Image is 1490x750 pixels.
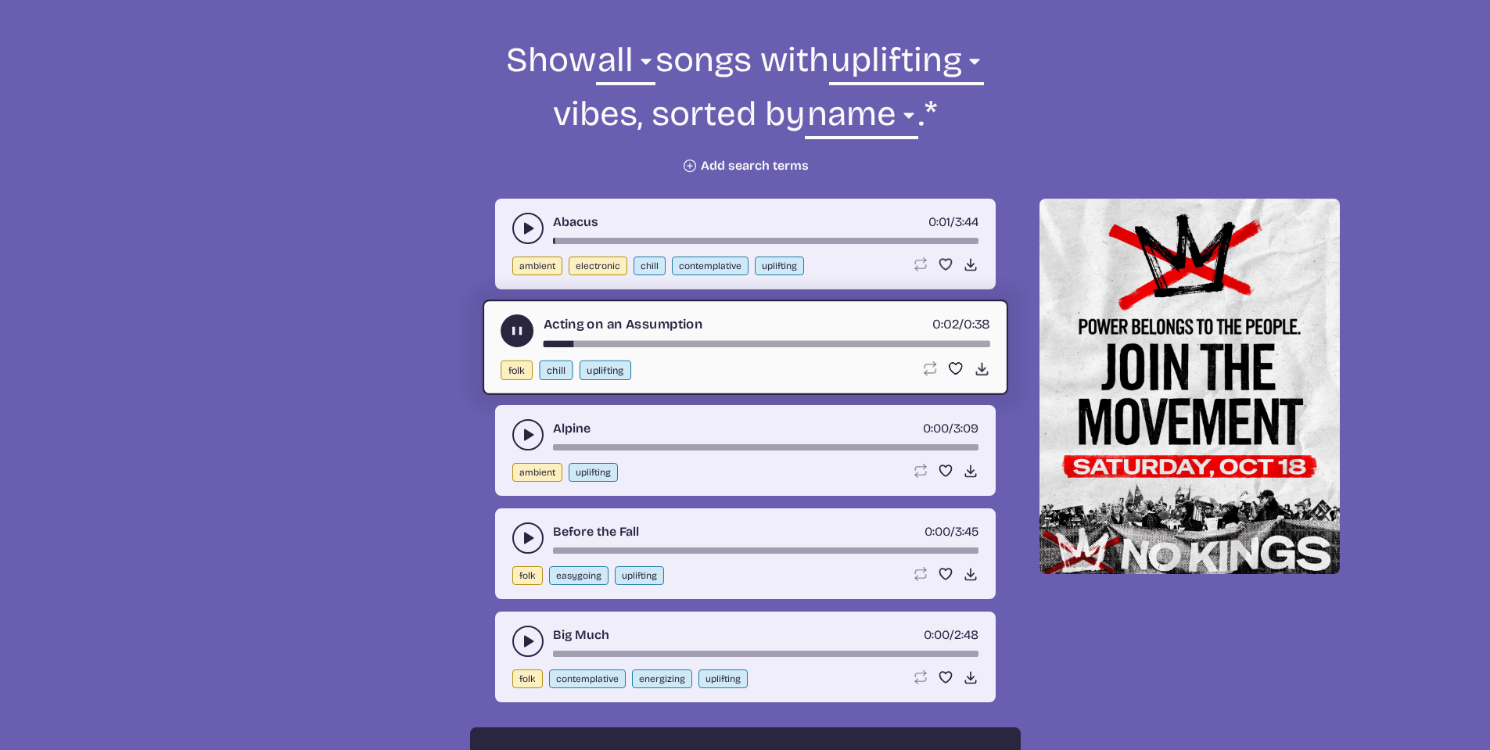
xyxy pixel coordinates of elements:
[938,257,953,272] button: Favorite
[501,314,533,347] button: play-pause toggle
[596,38,655,92] select: genre
[829,38,984,92] select: vibe
[632,669,692,688] button: energizing
[512,626,544,657] button: play-pause toggle
[553,522,639,541] a: Before the Fall
[553,213,598,231] a: Abacus
[755,257,804,275] button: uplifting
[964,316,990,332] span: 0:38
[913,566,928,582] button: Loop
[924,626,978,644] div: /
[553,626,609,644] a: Big Much
[932,316,959,332] span: timer
[938,566,953,582] button: Favorite
[569,463,618,482] button: uplifting
[579,361,630,380] button: uplifting
[913,463,928,479] button: Loop
[553,547,978,554] div: song-time-bar
[549,566,609,585] button: easygoing
[539,361,573,380] button: chill
[698,669,748,688] button: uplifting
[923,419,978,438] div: /
[672,257,749,275] button: contemplative
[938,463,953,479] button: Favorite
[553,238,978,244] div: song-time-bar
[682,158,809,174] button: Add search terms
[553,444,978,450] div: song-time-bar
[615,566,664,585] button: uplifting
[543,341,989,347] div: song-time-bar
[925,522,978,541] div: /
[913,257,928,272] button: Loop
[913,669,928,685] button: Loop
[921,361,937,377] button: Loop
[928,213,978,231] div: /
[543,314,702,334] a: Acting on an Assumption
[501,361,533,380] button: folk
[553,419,591,438] a: Alpine
[947,361,964,377] button: Favorite
[1039,199,1340,574] img: Help save our democracy!
[932,314,990,334] div: /
[553,651,978,657] div: song-time-bar
[928,214,950,229] span: timer
[512,257,562,275] button: ambient
[925,524,950,539] span: timer
[634,257,666,275] button: chill
[512,463,562,482] button: ambient
[512,419,544,450] button: play-pause toggle
[955,524,978,539] span: 3:45
[512,522,544,554] button: play-pause toggle
[569,257,627,275] button: electronic
[512,669,543,688] button: folk
[549,669,626,688] button: contemplative
[805,92,917,145] select: sorting
[923,421,949,436] span: timer
[938,669,953,685] button: Favorite
[924,627,950,642] span: timer
[955,214,978,229] span: 3:44
[320,38,1171,174] form: Show songs with vibes, sorted by .
[512,566,543,585] button: folk
[954,627,978,642] span: 2:48
[953,421,978,436] span: 3:09
[512,213,544,244] button: play-pause toggle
